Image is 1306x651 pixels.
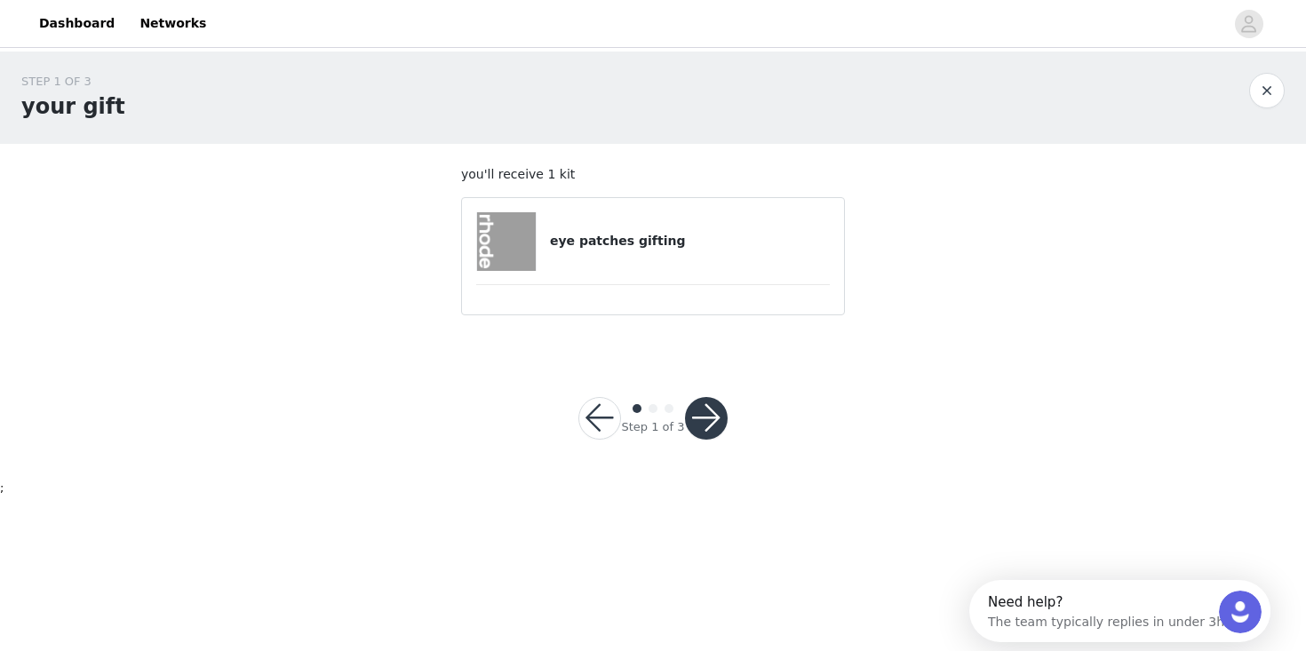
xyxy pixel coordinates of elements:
[21,91,125,123] h1: your gift
[21,73,125,91] div: STEP 1 OF 3
[1219,591,1262,633] iframe: Intercom live chat
[19,15,255,29] div: Need help?
[129,4,217,44] a: Networks
[7,7,307,56] div: Open Intercom Messenger
[28,4,125,44] a: Dashboard
[550,232,830,250] h4: eye patches gifting
[477,212,536,271] img: eye patches gifting
[1240,10,1257,38] div: avatar
[969,580,1270,642] iframe: Intercom live chat discovery launcher
[621,418,684,436] div: Step 1 of 3
[19,29,255,48] div: The team typically replies in under 3h
[461,165,845,184] p: you'll receive 1 kit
